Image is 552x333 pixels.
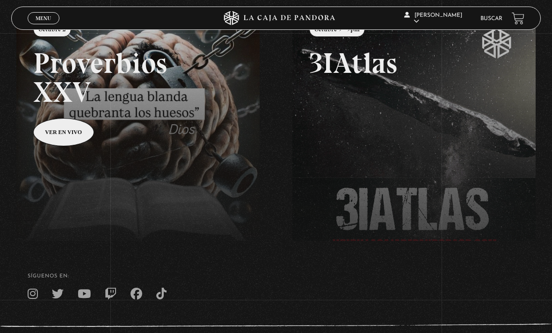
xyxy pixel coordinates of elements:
[33,23,55,30] span: Cerrar
[404,13,462,24] span: [PERSON_NAME]
[480,16,502,21] a: Buscar
[36,15,51,21] span: Menu
[28,274,524,279] h4: SÍguenos en:
[512,12,524,25] a: View your shopping cart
